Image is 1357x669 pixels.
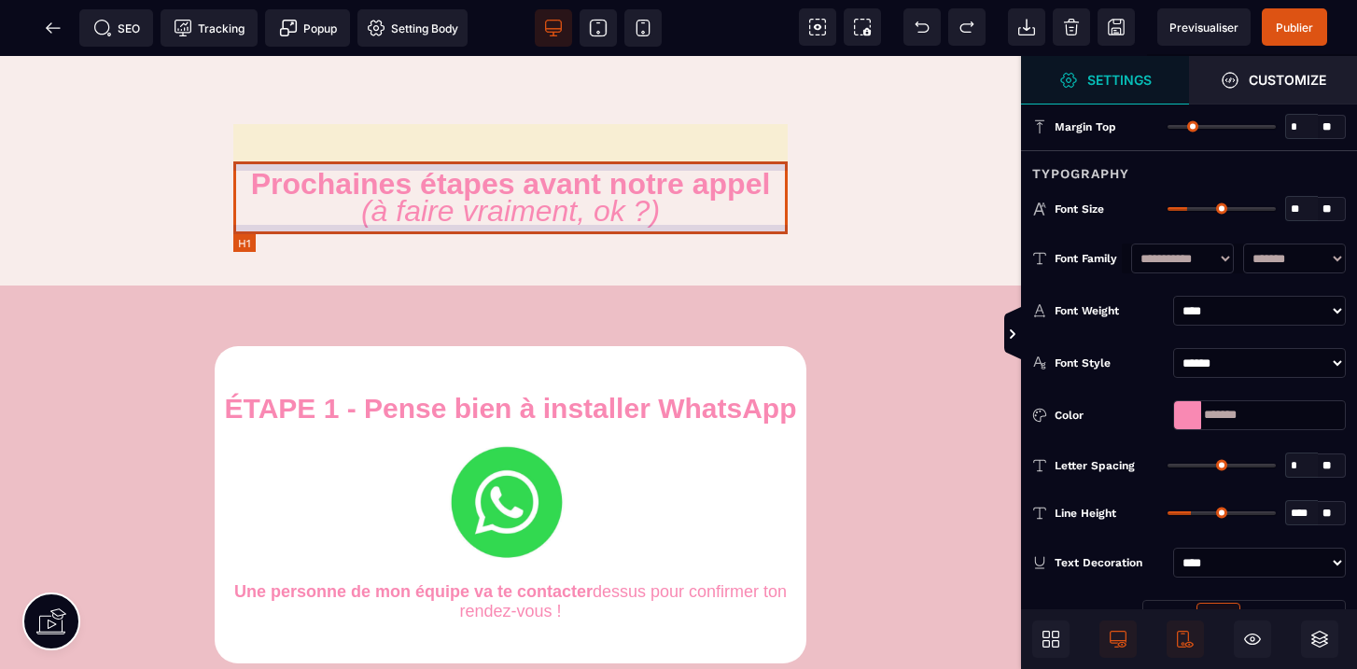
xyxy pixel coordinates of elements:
span: Open Blocks [1032,620,1070,658]
span: Mobile Only [1167,620,1204,658]
strong: Settings [1087,73,1152,87]
div: Font Family [1055,249,1122,268]
span: SEO [93,19,140,37]
span: Margin Top [1055,119,1116,134]
span: Preview [1157,8,1251,46]
strong: Customize [1249,73,1326,87]
div: Typography [1021,150,1357,185]
span: Desktop Only [1099,620,1137,658]
div: Text Decoration [1055,553,1166,572]
span: Tracking [174,19,245,37]
span: View components [799,8,836,46]
span: Line Height [1055,506,1116,521]
div: Font Weight [1055,301,1166,320]
span: Letter Spacing [1055,458,1135,473]
span: Screenshot [844,8,881,46]
div: Color [1055,406,1166,425]
div: Font Style [1055,354,1166,372]
span: Previsualiser [1169,21,1238,35]
span: Open Style Manager [1189,56,1357,105]
span: Setting Body [367,19,458,37]
span: Open Layers [1301,620,1338,658]
span: Font Size [1055,202,1104,216]
img: 950eb95ba3bf035d7202f69f99a81bf8_Capture_d%E2%80%99e%CC%81cran_2025-08-11_a%CC%80_08.44.43.png [441,378,581,518]
span: Publier [1276,21,1313,35]
span: Hide/Show Block [1234,620,1271,658]
span: Settings [1021,56,1189,105]
span: Popup [279,19,337,37]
